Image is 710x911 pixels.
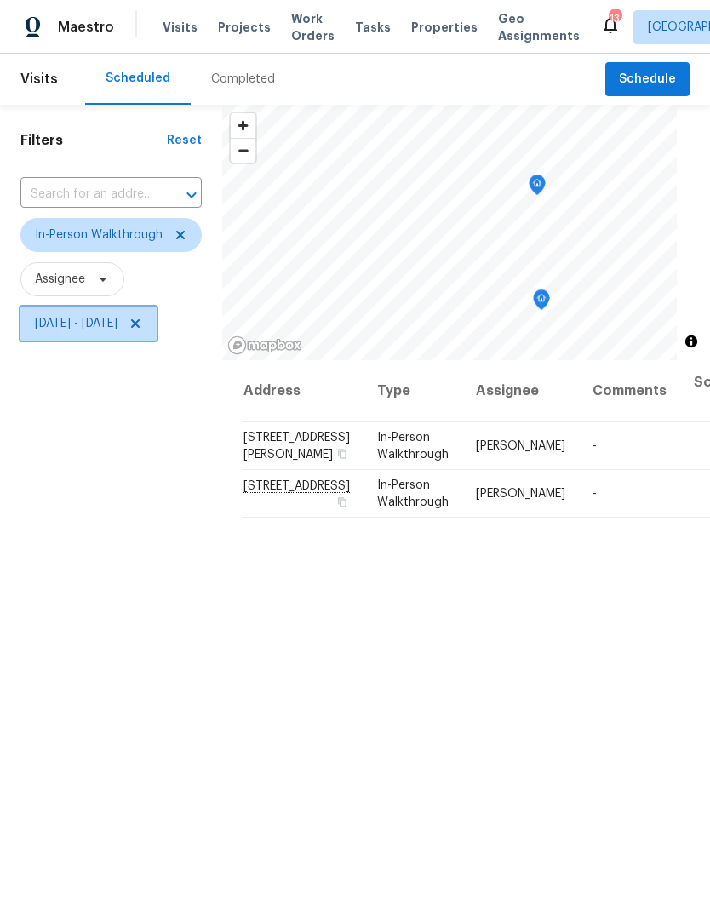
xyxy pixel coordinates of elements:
[218,19,271,36] span: Projects
[231,139,255,163] span: Zoom out
[377,432,449,461] span: In-Person Walkthrough
[529,175,546,201] div: Map marker
[335,495,350,510] button: Copy Address
[462,360,579,422] th: Assignee
[58,19,114,36] span: Maestro
[20,132,167,149] h1: Filters
[533,289,550,316] div: Map marker
[167,132,202,149] div: Reset
[106,70,170,87] div: Scheduled
[291,10,335,44] span: Work Orders
[377,479,449,508] span: In-Person Walkthrough
[180,183,203,207] button: Open
[411,19,478,36] span: Properties
[686,332,696,351] span: Toggle attribution
[35,226,163,244] span: In-Person Walkthrough
[355,21,391,33] span: Tasks
[476,488,565,500] span: [PERSON_NAME]
[605,62,690,97] button: Schedule
[231,113,255,138] button: Zoom in
[163,19,198,36] span: Visits
[35,271,85,288] span: Assignee
[609,10,621,27] div: 13
[222,105,677,360] canvas: Map
[579,360,680,422] th: Comments
[681,331,701,352] button: Toggle attribution
[364,360,462,422] th: Type
[593,488,597,500] span: -
[619,69,676,90] span: Schedule
[211,71,275,88] div: Completed
[20,60,58,98] span: Visits
[20,181,154,208] input: Search for an address...
[593,440,597,452] span: -
[498,10,580,44] span: Geo Assignments
[243,360,364,422] th: Address
[231,138,255,163] button: Zoom out
[335,446,350,461] button: Copy Address
[227,335,302,355] a: Mapbox homepage
[35,315,117,332] span: [DATE] - [DATE]
[476,440,565,452] span: [PERSON_NAME]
